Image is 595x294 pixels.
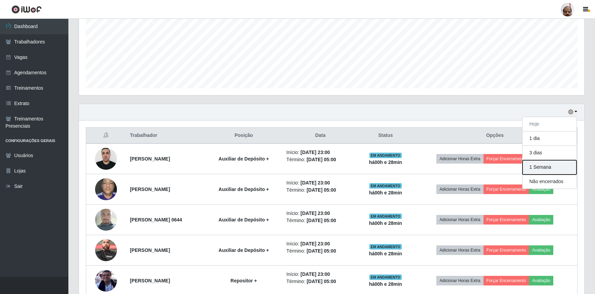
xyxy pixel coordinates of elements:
button: Adicionar Horas Extra [436,245,483,255]
img: 1743423674291.jpeg [95,200,117,239]
button: 1 Semana [523,160,577,175]
time: [DATE] 23:00 [301,180,330,186]
time: [DATE] 05:00 [307,279,336,284]
img: CoreUI Logo [11,5,42,14]
img: 1730211202642.jpeg [95,144,117,173]
li: Término: [287,278,355,285]
strong: há 00 h e 28 min [369,251,402,256]
strong: Auxiliar de Depósito + [219,217,269,222]
button: Adicionar Horas Extra [436,215,483,225]
time: [DATE] 23:00 [301,210,330,216]
strong: Auxiliar de Depósito + [219,247,269,253]
li: Término: [287,187,355,194]
button: Adicionar Horas Extra [436,154,483,164]
time: [DATE] 23:00 [301,150,330,155]
button: Avaliação [529,245,553,255]
button: Adicionar Horas Extra [436,276,483,285]
strong: há 00 h e 28 min [369,220,402,226]
time: [DATE] 23:00 [301,241,330,246]
button: Forçar Encerramento [484,184,529,194]
button: Avaliação [529,276,553,285]
time: [DATE] 05:00 [307,218,336,223]
span: EM ANDAMENTO [369,274,402,280]
button: Adicionar Horas Extra [436,184,483,194]
time: [DATE] 05:00 [307,187,336,193]
strong: [PERSON_NAME] 0644 [130,217,182,222]
strong: há 00 h e 28 min [369,281,402,287]
span: EM ANDAMENTO [369,214,402,219]
strong: [PERSON_NAME] [130,187,170,192]
li: Início: [287,179,355,187]
button: Forçar Encerramento [484,154,529,164]
button: Forçar Encerramento [484,276,529,285]
span: EM ANDAMENTO [369,183,402,189]
li: Início: [287,210,355,217]
th: Trabalhador [126,128,205,144]
th: Status [358,128,413,144]
strong: [PERSON_NAME] [130,278,170,283]
li: Término: [287,156,355,163]
li: Início: [287,240,355,247]
button: Não encerrados [523,175,577,189]
time: [DATE] 05:00 [307,157,336,162]
time: [DATE] 05:00 [307,248,336,254]
img: 1703238660613.jpeg [95,270,117,292]
strong: Auxiliar de Depósito + [219,156,269,162]
span: EM ANDAMENTO [369,153,402,158]
strong: Auxiliar de Depósito + [219,187,269,192]
time: [DATE] 23:00 [301,271,330,277]
span: EM ANDAMENTO [369,244,402,250]
th: Posição [205,128,282,144]
img: 1740615405032.jpeg [95,175,117,204]
strong: há 00 h e 28 min [369,190,402,195]
th: Opções [413,128,578,144]
li: Término: [287,247,355,255]
button: Forçar Encerramento [484,245,529,255]
button: Forçar Encerramento [484,215,529,225]
strong: Repositor + [230,278,257,283]
button: Avaliação [529,184,553,194]
li: Início: [287,271,355,278]
button: 1 dia [523,131,577,146]
li: Início: [287,149,355,156]
strong: há 00 h e 28 min [369,159,402,165]
img: 1751632959592.jpeg [95,235,117,265]
strong: [PERSON_NAME] [130,247,170,253]
th: Data [282,128,359,144]
strong: [PERSON_NAME] [130,156,170,162]
li: Término: [287,217,355,224]
button: Avaliação [529,215,553,225]
button: Hoje [523,117,577,131]
button: 3 dias [523,146,577,160]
